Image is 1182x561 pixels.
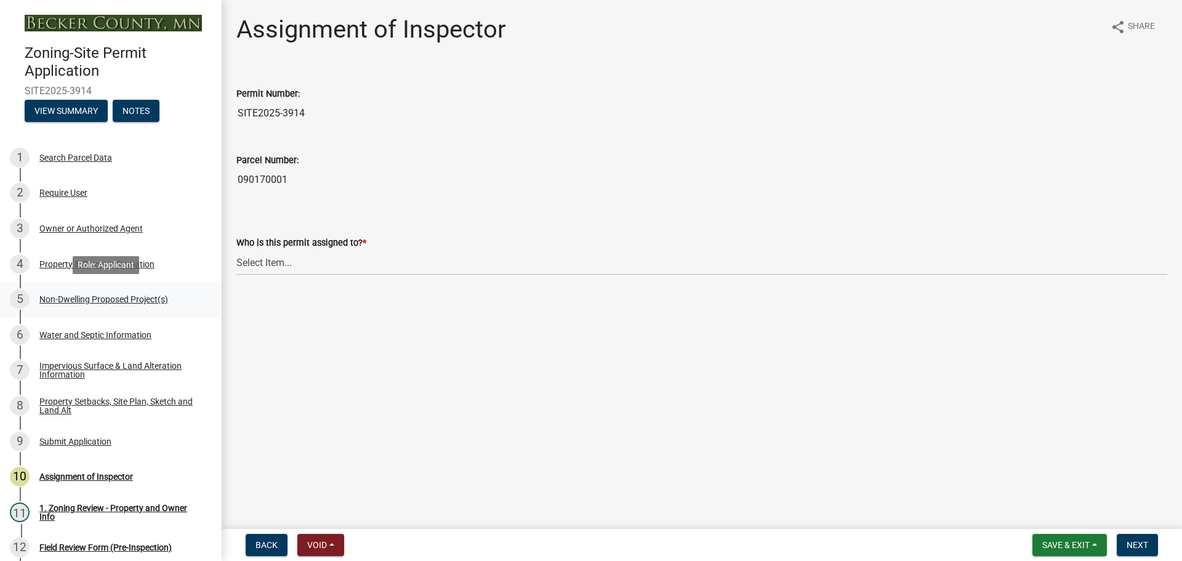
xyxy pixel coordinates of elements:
button: Save & Exit [1032,534,1107,556]
label: Parcel Number: [236,156,299,165]
label: Who is this permit assigned to? [236,239,366,248]
button: Void [297,534,344,556]
div: 8 [10,396,30,416]
button: shareShare [1101,15,1165,39]
div: Assignment of Inspector [39,472,133,481]
div: 7 [10,360,30,380]
div: Role: Applicant [73,256,139,274]
div: 1 [10,148,30,167]
span: Void [307,540,327,550]
div: 3 [10,219,30,238]
div: 1. Zoning Review - Property and Owner Info [39,504,202,521]
span: Share [1128,20,1155,34]
div: Field Review Form (Pre-Inspection) [39,543,172,552]
button: View Summary [25,100,108,122]
span: Back [255,540,278,550]
div: Non-Dwelling Proposed Project(s) [39,295,168,304]
div: 10 [10,467,30,486]
div: Impervious Surface & Land Alteration Information [39,361,202,379]
button: Notes [113,100,159,122]
wm-modal-confirm: Notes [113,107,159,116]
i: share [1111,20,1125,34]
div: Owner or Authorized Agent [39,224,143,233]
img: Becker County, Minnesota [25,15,202,31]
h4: Zoning-Site Permit Application [25,44,212,80]
div: 9 [10,432,30,451]
span: Save & Exit [1042,540,1090,550]
span: Next [1127,540,1148,550]
div: Property & Owner Information [39,260,155,268]
div: 2 [10,183,30,203]
div: Require User [39,188,87,197]
wm-modal-confirm: Summary [25,107,108,116]
div: 6 [10,325,30,345]
div: Submit Application [39,437,111,446]
div: 11 [10,502,30,522]
div: Search Parcel Data [39,153,112,162]
div: Property Setbacks, Site Plan, Sketch and Land Alt [39,397,202,414]
div: 5 [10,289,30,309]
button: Back [246,534,287,556]
div: 4 [10,254,30,274]
span: SITE2025-3914 [25,85,197,97]
label: Permit Number: [236,90,300,99]
div: 12 [10,538,30,557]
div: Water and Septic Information [39,331,151,339]
button: Next [1117,534,1158,556]
h1: Assignment of Inspector [236,15,506,44]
